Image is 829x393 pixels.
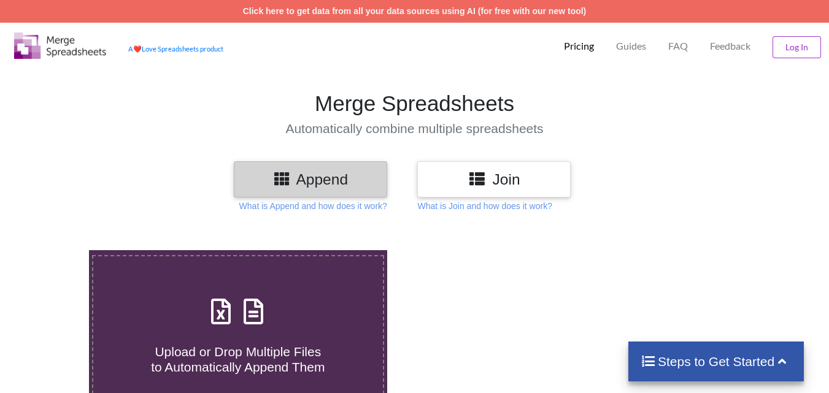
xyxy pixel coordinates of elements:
p: FAQ [668,40,688,53]
p: Guides [616,40,646,53]
a: Click here to get data from all your data sources using AI (for free with our new tool) [243,6,587,16]
p: What is Append and how does it work? [239,200,387,212]
h4: Steps to Get Started [641,354,792,369]
h3: Join [426,170,561,188]
span: Feedback [710,41,750,51]
span: Upload or Drop Multiple Files to Automatically Append Them [151,345,325,374]
img: Logo.png [14,32,106,59]
p: What is Join and how does it work? [417,200,552,212]
span: heart [133,45,142,53]
p: Pricing [564,40,594,53]
h3: Append [243,170,378,188]
a: AheartLove Spreadsheets product [128,45,223,53]
button: Log In [773,36,821,58]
